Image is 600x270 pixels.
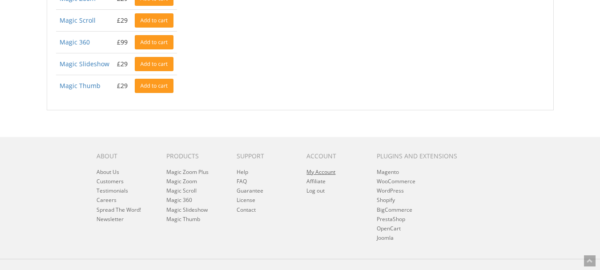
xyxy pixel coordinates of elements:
h6: Account [306,153,363,159]
a: Help [237,168,248,176]
a: Careers [97,196,117,204]
td: £29 [113,53,131,75]
a: Log out [306,187,325,194]
a: Testimonials [97,187,128,194]
a: Newsletter [97,215,124,223]
a: WooCommerce [377,177,415,185]
a: PrestaShop [377,215,405,223]
a: Magic 360 [166,196,192,204]
h6: About [97,153,153,159]
td: £29 [113,75,131,97]
a: Magic 360 [60,38,90,46]
td: £99 [113,31,131,53]
h6: Support [237,153,293,159]
a: Contact [237,206,256,214]
a: Add to cart [135,35,174,49]
a: Magic Thumb [166,215,200,223]
a: Add to cart [135,13,174,28]
a: FAQ [237,177,247,185]
h6: Plugins and extensions [377,153,468,159]
a: License [237,196,255,204]
a: WordPress [377,187,404,194]
a: Guarantee [237,187,263,194]
a: Joomla [377,234,394,242]
a: Customers [97,177,124,185]
a: Magic Zoom Plus [166,168,209,176]
a: Magic Thumb [60,81,101,90]
a: Add to cart [135,57,174,71]
a: BigCommerce [377,206,412,214]
a: Magic Scroll [60,16,96,24]
a: Affiliate [306,177,326,185]
a: Magic Slideshow [166,206,208,214]
a: OpenCart [377,225,401,232]
a: Add to cart [135,79,174,93]
h6: Products [166,153,223,159]
a: Magento [377,168,399,176]
a: Spread The Word! [97,206,141,214]
a: About Us [97,168,119,176]
a: Shopify [377,196,395,204]
a: Magic Zoom [166,177,197,185]
a: Magic Slideshow [60,60,109,68]
td: £29 [113,9,131,31]
a: Magic Scroll [166,187,197,194]
a: My Account [306,168,335,176]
